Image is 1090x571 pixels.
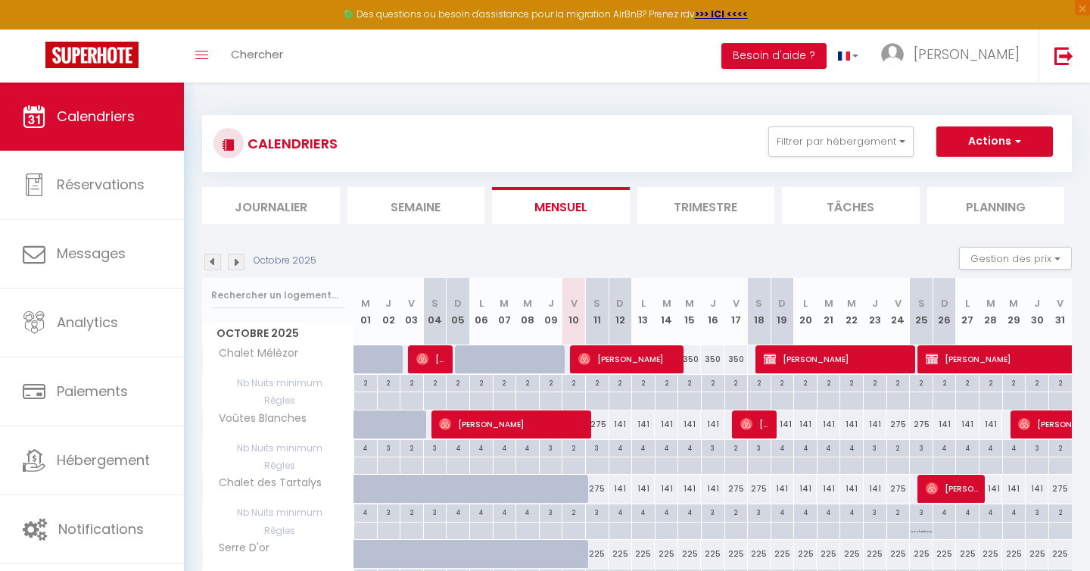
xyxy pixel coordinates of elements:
div: 2 [562,440,585,454]
div: 2 [933,375,956,389]
th: 15 [678,278,702,345]
th: 10 [562,278,586,345]
span: [PERSON_NAME] [914,45,1020,64]
div: 2 [887,375,910,389]
span: Règles [203,392,353,409]
div: 225 [655,540,678,568]
div: 3 [864,504,886,519]
th: 21 [817,278,840,345]
div: 4 [656,440,678,454]
div: 141 [817,475,840,503]
button: Filtrer par hébergement [768,126,914,157]
div: 350 [701,345,724,373]
div: 2 [378,375,400,389]
div: 141 [655,410,678,438]
span: Nb Nuits minimum [203,440,353,457]
span: Chalet Mélèzor [205,345,302,362]
div: 2 [702,375,724,389]
div: 4 [840,504,863,519]
abbr: V [895,296,902,310]
h3: CALENDRIERS [244,126,338,161]
th: 22 [840,278,864,345]
abbr: D [941,296,948,310]
abbr: V [733,296,740,310]
span: Nb Nuits minimum [203,504,353,521]
th: 12 [609,278,632,345]
div: 225 [817,540,840,568]
div: 2 [400,440,423,454]
div: 225 [886,540,910,568]
a: >>> ICI <<<< [695,8,748,20]
div: 3 [910,440,933,454]
span: Paiements [57,382,128,401]
span: Règles [203,457,353,474]
div: 141 [864,410,887,438]
div: 3 [424,504,447,519]
div: 2 [656,375,678,389]
div: 225 [794,540,817,568]
div: 141 [655,475,678,503]
div: 141 [979,475,1003,503]
th: 09 [539,278,562,345]
div: 2 [794,375,817,389]
th: 08 [516,278,540,345]
div: 4 [1003,440,1026,454]
div: 141 [933,410,956,438]
div: 141 [794,475,817,503]
div: 2 [632,375,655,389]
div: 2 [586,375,609,389]
div: 3 [586,440,609,454]
div: 141 [678,475,702,503]
abbr: J [385,296,391,310]
div: 2 [678,375,701,389]
div: 4 [354,440,377,454]
abbr: S [431,296,438,310]
th: 24 [886,278,910,345]
div: 141 [632,410,656,438]
div: 4 [609,440,632,454]
div: 2 [887,504,910,519]
th: 17 [724,278,748,345]
abbr: M [1009,296,1018,310]
div: 3 [1026,504,1048,519]
div: 141 [771,410,794,438]
th: 30 [1026,278,1049,345]
div: 225 [1048,540,1072,568]
span: [PERSON_NAME] [439,410,587,438]
div: 4 [979,440,1002,454]
button: Gestion des prix [959,247,1072,270]
abbr: V [1057,296,1064,310]
th: 27 [956,278,979,345]
div: 225 [632,540,656,568]
abbr: L [965,296,970,310]
div: 141 [840,475,864,503]
div: 275 [585,475,609,503]
div: 2 [1049,504,1072,519]
th: 18 [748,278,771,345]
abbr: M [500,296,509,310]
div: 225 [748,540,771,568]
div: 2 [1026,375,1048,389]
div: 225 [864,540,887,568]
div: 141 [794,410,817,438]
abbr: M [523,296,532,310]
div: 225 [956,540,979,568]
div: 4 [817,440,840,454]
div: 3 [748,504,771,519]
div: 4 [516,440,539,454]
span: [PERSON_NAME] [578,345,680,373]
div: 2 [1049,440,1072,454]
div: 4 [354,504,377,519]
div: 3 [378,504,400,519]
th: 16 [701,278,724,345]
th: 20 [794,278,817,345]
div: 141 [979,410,1003,438]
div: 2 [725,375,748,389]
div: 225 [933,540,956,568]
span: Messages [57,244,126,263]
span: Hébergement [57,451,150,470]
div: 2 [817,375,840,389]
abbr: S [918,296,925,310]
abbr: L [641,296,646,310]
